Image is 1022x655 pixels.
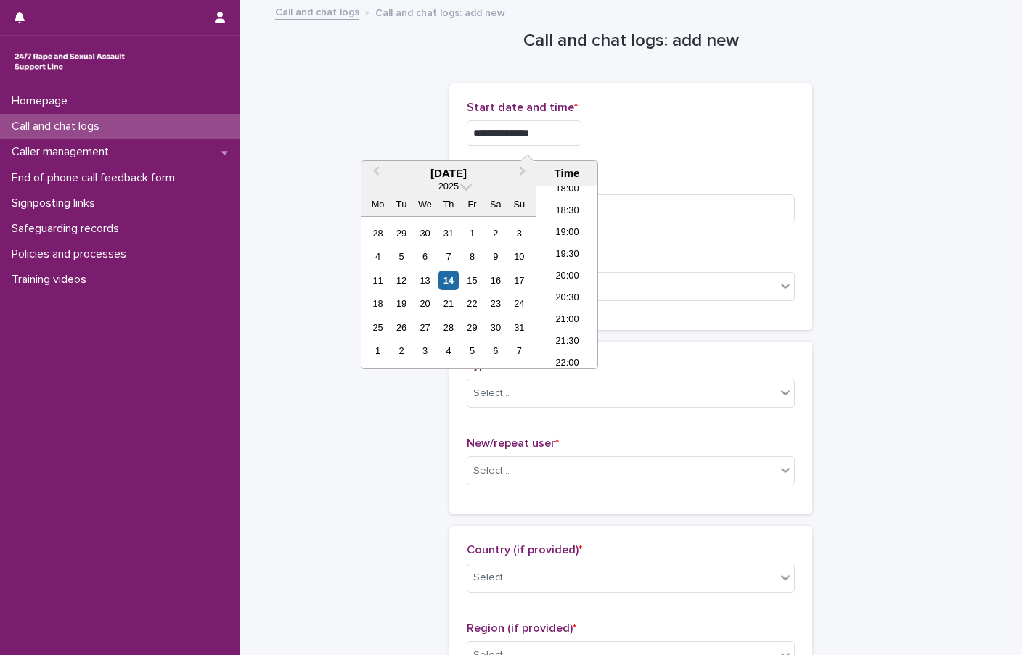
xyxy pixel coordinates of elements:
div: Choose Tuesday, 12 August 2025 [391,271,411,290]
h1: Call and chat logs: add new [449,30,812,52]
div: Choose Tuesday, 5 August 2025 [391,247,411,266]
button: Next Month [512,162,536,186]
div: Select... [473,386,510,401]
li: 22:00 [536,353,598,375]
div: Choose Monday, 1 September 2025 [368,341,388,361]
div: [DATE] [361,167,536,180]
div: Choose Friday, 1 August 2025 [462,223,482,243]
div: Choose Thursday, 4 September 2025 [438,341,458,361]
button: Previous Month [363,162,386,186]
div: Choose Monday, 4 August 2025 [368,247,388,266]
div: Choose Sunday, 7 September 2025 [510,341,529,361]
div: Choose Monday, 18 August 2025 [368,294,388,313]
div: Choose Sunday, 31 August 2025 [510,318,529,337]
div: Choose Sunday, 10 August 2025 [510,247,529,266]
div: Time [540,167,594,180]
div: Sa [486,194,505,214]
div: Choose Saturday, 6 September 2025 [486,341,505,361]
div: Tu [391,194,411,214]
div: Choose Friday, 5 September 2025 [462,341,482,361]
p: Signposting links [6,197,107,210]
li: 18:30 [536,201,598,223]
img: rhQMoQhaT3yELyF149Cw [12,47,128,76]
div: Choose Monday, 11 August 2025 [368,271,388,290]
div: Fr [462,194,482,214]
div: We [415,194,435,214]
div: Choose Sunday, 3 August 2025 [510,223,529,243]
div: Choose Sunday, 24 August 2025 [510,294,529,313]
span: New/repeat user [467,437,559,449]
div: Choose Sunday, 17 August 2025 [510,271,529,290]
span: Region (if provided) [467,622,576,634]
p: Policies and processes [6,247,138,261]
p: Caller management [6,145,120,159]
div: Choose Wednesday, 13 August 2025 [415,271,435,290]
li: 19:00 [536,223,598,244]
a: Call and chat logs [275,3,359,20]
div: Choose Wednesday, 6 August 2025 [415,247,435,266]
div: month 2025-08 [366,221,531,363]
div: Choose Monday, 28 July 2025 [368,223,388,243]
div: Choose Thursday, 31 July 2025 [438,223,458,243]
div: Select... [473,464,510,479]
div: Choose Tuesday, 2 September 2025 [391,341,411,361]
p: Call and chat logs [6,120,111,133]
li: 20:00 [536,266,598,288]
li: 21:30 [536,331,598,353]
p: Safeguarding records [6,222,131,236]
div: Choose Tuesday, 26 August 2025 [391,318,411,337]
div: Choose Thursday, 21 August 2025 [438,294,458,313]
div: Select... [473,570,510,585]
div: Choose Friday, 29 August 2025 [462,318,482,337]
li: 20:30 [536,288,598,310]
div: Th [438,194,458,214]
div: Choose Friday, 22 August 2025 [462,294,482,313]
p: End of phone call feedback form [6,171,187,185]
p: Training videos [6,273,98,287]
span: Country (if provided) [467,544,582,556]
div: Choose Saturday, 2 August 2025 [486,223,505,243]
li: 18:00 [536,179,598,201]
span: 2025 [438,181,459,191]
div: Choose Wednesday, 30 July 2025 [415,223,435,243]
div: Mo [368,194,388,214]
li: 19:30 [536,244,598,266]
div: Choose Wednesday, 3 September 2025 [415,341,435,361]
div: Su [510,194,529,214]
div: Choose Thursday, 14 August 2025 [438,271,458,290]
div: Choose Saturday, 16 August 2025 [486,271,505,290]
div: Choose Wednesday, 27 August 2025 [415,318,435,337]
div: Choose Friday, 15 August 2025 [462,271,482,290]
p: Call and chat logs: add new [375,4,505,20]
div: Choose Wednesday, 20 August 2025 [415,294,435,313]
div: Choose Monday, 25 August 2025 [368,318,388,337]
div: Choose Saturday, 9 August 2025 [486,247,505,266]
div: Choose Tuesday, 19 August 2025 [391,294,411,313]
div: Choose Tuesday, 29 July 2025 [391,223,411,243]
div: Choose Saturday, 23 August 2025 [486,294,505,313]
div: Choose Thursday, 28 August 2025 [438,318,458,337]
div: Choose Thursday, 7 August 2025 [438,247,458,266]
span: Start date and time [467,102,578,113]
div: Choose Saturday, 30 August 2025 [486,318,505,337]
li: 21:00 [536,310,598,331]
div: Choose Friday, 8 August 2025 [462,247,482,266]
p: Homepage [6,94,79,108]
